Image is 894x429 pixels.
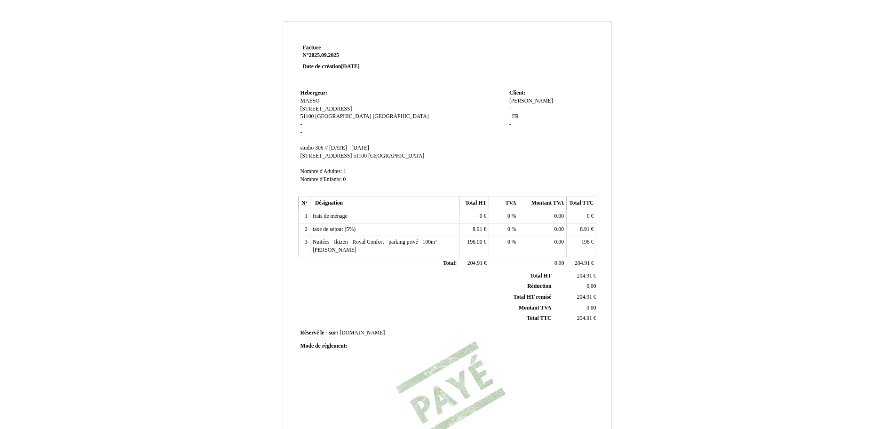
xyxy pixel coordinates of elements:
[301,145,328,151] span: studio 306 //
[509,121,511,127] span: -
[527,315,551,321] span: Total TTC
[519,197,566,210] th: Montant TVA
[459,197,489,210] th: Total HT
[315,113,371,119] span: [GEOGRAPHIC_DATA]
[298,223,310,236] td: 2
[509,106,511,112] span: -
[586,283,596,289] span: 0,00
[512,113,519,119] span: FR
[577,273,592,279] span: 204.91
[301,106,352,112] span: [STREET_ADDRESS]
[581,239,590,245] span: 196
[467,260,483,266] span: 204.91
[567,236,596,257] td: €
[301,168,342,175] span: Nombre d'Adultes:
[353,153,367,159] span: 51100
[459,257,489,270] td: €
[553,271,598,281] td: €
[301,121,302,127] span: -
[509,90,525,96] span: Client:
[575,260,590,266] span: 204.91
[507,213,510,219] span: 0
[301,330,324,336] span: Réservé le
[577,315,592,321] span: 204.91
[301,90,328,96] span: Hebergeur:
[554,226,564,232] span: 0.00
[368,153,424,159] span: [GEOGRAPHIC_DATA]
[298,197,310,210] th: N°
[303,45,321,51] span: Facture
[467,239,482,245] span: 196.00
[340,330,385,336] span: [DOMAIN_NAME]
[372,113,428,119] span: [GEOGRAPHIC_DATA]
[519,305,551,311] span: Montant TVA
[301,153,352,159] span: [STREET_ADDRESS]
[301,343,348,349] span: Mode de règlement:
[301,113,314,119] span: 51100
[553,292,598,303] td: €
[554,213,564,219] span: 0.00
[329,330,338,336] span: sur:
[309,52,339,58] span: 2025.09.2025
[303,64,360,70] strong: Date de création
[489,197,519,210] th: TVA
[313,239,440,253] span: Nuitées - Ikizen - Royal Confort - parking privé - 100m² - [PERSON_NAME]
[343,168,346,175] span: 1
[329,145,369,151] span: [DATE] - [DATE]
[341,64,359,70] span: [DATE]
[301,129,302,135] span: -
[489,223,519,236] td: %
[301,176,342,183] span: Nombre d'Enfants:
[313,226,356,232] span: taxe de séjour (5%)
[313,213,348,219] span: frais de ménage
[587,213,590,219] span: 0
[580,226,589,232] span: 8.91
[298,236,310,257] td: 3
[343,176,346,183] span: 0
[567,223,596,236] td: €
[348,343,350,349] span: -
[443,260,457,266] span: Total:
[567,257,596,270] td: €
[489,210,519,223] td: %
[527,283,551,289] span: Réduction
[310,197,459,210] th: Désignation
[507,239,510,245] span: 0
[459,236,489,257] td: €
[530,273,551,279] span: Total HT
[298,210,310,223] td: 1
[567,210,596,223] td: €
[303,52,415,59] strong: N°
[489,236,519,257] td: %
[459,210,489,223] td: €
[480,213,483,219] span: 0
[553,313,598,324] td: €
[567,197,596,210] th: Total TTC
[459,223,489,236] td: €
[473,226,482,232] span: 8.91
[554,239,564,245] span: 0.00
[507,226,510,232] span: 0
[513,294,551,300] span: Total HT remisé
[509,113,511,119] span: .
[301,98,320,104] span: MAESO
[586,305,596,311] span: 0.00
[577,294,592,300] span: 204.91
[554,98,556,104] span: -
[325,330,327,336] span: -
[509,98,553,104] span: [PERSON_NAME]
[554,260,564,266] span: 0.00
